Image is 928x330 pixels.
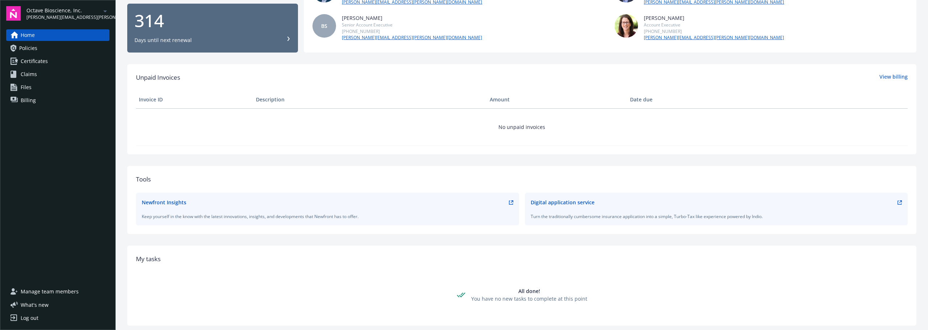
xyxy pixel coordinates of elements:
[6,42,109,54] a: Policies
[6,55,109,67] a: Certificates
[26,7,101,14] span: Octave Bioscience, Inc.
[342,34,482,41] a: [PERSON_NAME][EMAIL_ADDRESS][PERSON_NAME][DOMAIN_NAME]
[136,91,253,108] th: Invoice ID
[644,22,784,28] div: Account Executive
[342,22,482,28] div: Senior Account Executive
[879,73,908,82] a: View billing
[6,301,60,309] button: What's new
[136,108,908,145] td: No unpaid invoices
[644,28,784,34] div: [PHONE_NUMBER]
[101,7,109,15] a: arrowDropDown
[531,213,902,220] div: Turn the traditionally cumbersome insurance application into a simple, Turbo-Tax like experience ...
[6,29,109,41] a: Home
[21,95,36,106] span: Billing
[471,295,587,302] div: You have no new tasks to complete at this point
[142,199,186,206] div: Newfront Insights
[21,82,32,93] span: Files
[26,14,101,21] span: [PERSON_NAME][EMAIL_ADDRESS][PERSON_NAME][DOMAIN_NAME]
[21,312,38,324] div: Log out
[6,95,109,106] a: Billing
[531,199,594,206] div: Digital application service
[21,301,49,309] span: What ' s new
[21,55,48,67] span: Certificates
[21,29,35,41] span: Home
[321,22,327,30] span: BS
[127,4,298,53] button: 314Days until next renewal
[627,91,744,108] th: Date due
[644,14,784,22] div: [PERSON_NAME]
[6,286,109,297] a: Manage team members
[644,34,784,41] a: [PERSON_NAME][EMAIL_ADDRESS][PERSON_NAME][DOMAIN_NAME]
[134,12,291,29] div: 314
[614,14,638,38] img: photo
[136,254,908,264] div: My tasks
[342,14,482,22] div: [PERSON_NAME]
[19,42,37,54] span: Policies
[6,82,109,93] a: Files
[21,68,37,80] span: Claims
[21,286,79,297] span: Manage team members
[253,91,487,108] th: Description
[134,37,192,44] div: Days until next renewal
[136,175,908,184] div: Tools
[142,213,513,220] div: Keep yourself in the know with the latest innovations, insights, and developments that Newfront h...
[471,287,587,295] div: All done!
[342,28,482,34] div: [PHONE_NUMBER]
[6,68,109,80] a: Claims
[6,6,21,21] img: navigator-logo.svg
[136,73,180,82] span: Unpaid Invoices
[26,6,109,21] button: Octave Bioscience, Inc.[PERSON_NAME][EMAIL_ADDRESS][PERSON_NAME][DOMAIN_NAME]arrowDropDown
[487,91,627,108] th: Amount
